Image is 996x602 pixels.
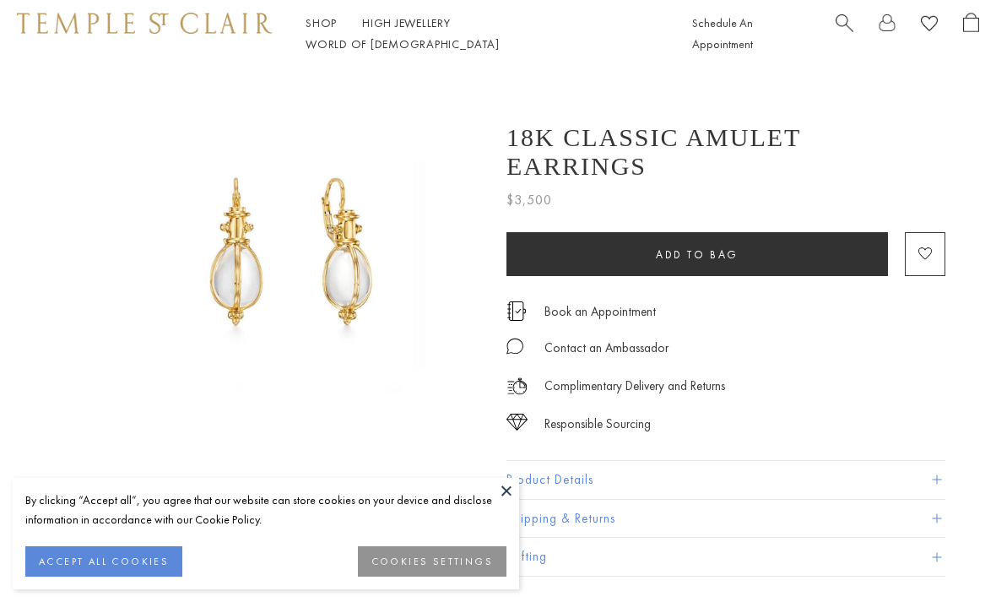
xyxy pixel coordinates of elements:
a: Open Shopping Bag [963,13,979,55]
a: Schedule An Appointment [692,15,753,52]
p: Complimentary Delivery and Returns [544,376,725,397]
a: ShopShop [306,15,337,30]
img: Temple St. Clair [17,13,272,33]
button: Add to bag [506,232,888,276]
button: Gifting [506,538,945,576]
img: 18K Classic Amulet Earrings [110,68,481,439]
img: icon_delivery.svg [506,376,528,397]
div: Contact an Ambassador [544,338,669,359]
iframe: Gorgias live chat messenger [912,523,979,585]
button: Shipping & Returns [506,500,945,538]
button: COOKIES SETTINGS [358,546,506,577]
h1: 18K Classic Amulet Earrings [506,123,945,181]
div: Responsible Sourcing [544,414,651,435]
a: World of [DEMOGRAPHIC_DATA]World of [DEMOGRAPHIC_DATA] [306,36,499,52]
button: ACCEPT ALL COOKIES [25,546,182,577]
img: MessageIcon-01_2.svg [506,338,523,355]
img: icon_appointment.svg [506,301,527,321]
span: Add to bag [656,247,739,262]
div: By clicking “Accept all”, you agree that our website can store cookies on your device and disclos... [25,491,506,529]
span: $3,500 [506,189,552,211]
a: View Wishlist [921,13,938,39]
button: Product Details [506,461,945,499]
img: icon_sourcing.svg [506,414,528,431]
a: Book an Appointment [544,302,656,321]
nav: Main navigation [306,13,654,55]
a: High JewelleryHigh Jewellery [362,15,451,30]
a: Search [836,13,853,55]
